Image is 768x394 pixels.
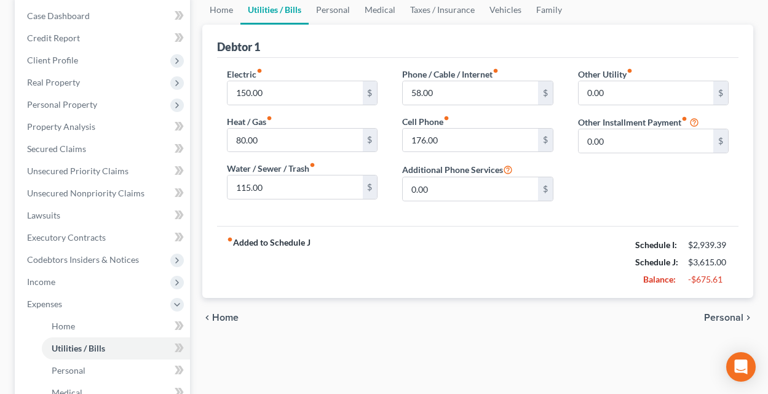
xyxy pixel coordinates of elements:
a: Personal [42,360,190,382]
div: $ [713,129,728,153]
div: $ [538,177,553,201]
span: Expenses [27,299,62,309]
span: Personal [704,313,743,323]
input: -- [228,129,362,152]
input: -- [403,129,537,152]
a: Home [42,315,190,337]
i: fiber_manual_record [266,115,272,121]
span: Lawsuits [27,210,60,220]
span: Home [52,321,75,331]
i: fiber_manual_record [227,236,233,243]
label: Heat / Gas [227,115,272,128]
a: Property Analysis [17,116,190,138]
i: fiber_manual_record [493,68,499,74]
div: $ [538,129,553,152]
span: Personal [52,365,85,376]
a: Credit Report [17,27,190,49]
span: Home [212,313,239,323]
strong: Schedule I: [635,239,677,250]
label: Other Utility [578,68,633,81]
span: Secured Claims [27,143,86,154]
label: Additional Phone Services [402,162,513,177]
span: Credit Report [27,33,80,43]
a: Executory Contracts [17,227,190,249]
i: fiber_manual_record [309,162,315,168]
div: Debtor 1 [217,39,260,54]
label: Electric [227,68,263,81]
strong: Schedule J: [635,257,678,267]
strong: Added to Schedule J [227,236,311,288]
strong: Balance: [643,274,676,284]
label: Other Installment Payment [578,116,687,129]
div: $ [363,175,378,199]
i: fiber_manual_record [256,68,263,74]
a: Unsecured Nonpriority Claims [17,182,190,204]
input: -- [403,81,537,105]
a: Secured Claims [17,138,190,160]
span: Income [27,276,55,287]
label: Cell Phone [402,115,449,128]
div: $ [363,129,378,152]
div: $ [538,81,553,105]
span: Real Property [27,77,80,87]
input: -- [228,175,362,199]
button: Personal chevron_right [704,313,753,323]
span: Utilities / Bills [52,343,105,353]
label: Phone / Cable / Internet [402,68,499,81]
i: chevron_right [743,313,753,323]
input: -- [579,129,713,153]
i: fiber_manual_record [627,68,633,74]
label: Water / Sewer / Trash [227,162,315,175]
i: fiber_manual_record [443,115,449,121]
div: -$675.61 [688,273,729,286]
span: Case Dashboard [27,10,90,21]
span: Unsecured Priority Claims [27,166,129,176]
a: Lawsuits [17,204,190,227]
span: Codebtors Insiders & Notices [27,254,139,265]
div: $3,615.00 [688,256,729,268]
a: Case Dashboard [17,5,190,27]
a: Utilities / Bills [42,337,190,360]
div: $ [713,81,728,105]
div: Open Intercom Messenger [726,352,756,382]
span: Personal Property [27,99,97,110]
input: -- [228,81,362,105]
i: fiber_manual_record [681,116,687,122]
span: Property Analysis [27,121,95,132]
div: $2,939.39 [688,239,729,251]
span: Unsecured Nonpriority Claims [27,188,144,198]
span: Client Profile [27,55,78,65]
i: chevron_left [202,313,212,323]
a: Unsecured Priority Claims [17,160,190,182]
button: chevron_left Home [202,313,239,323]
input: -- [403,177,537,201]
span: Executory Contracts [27,232,106,243]
div: $ [363,81,378,105]
input: -- [579,81,713,105]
